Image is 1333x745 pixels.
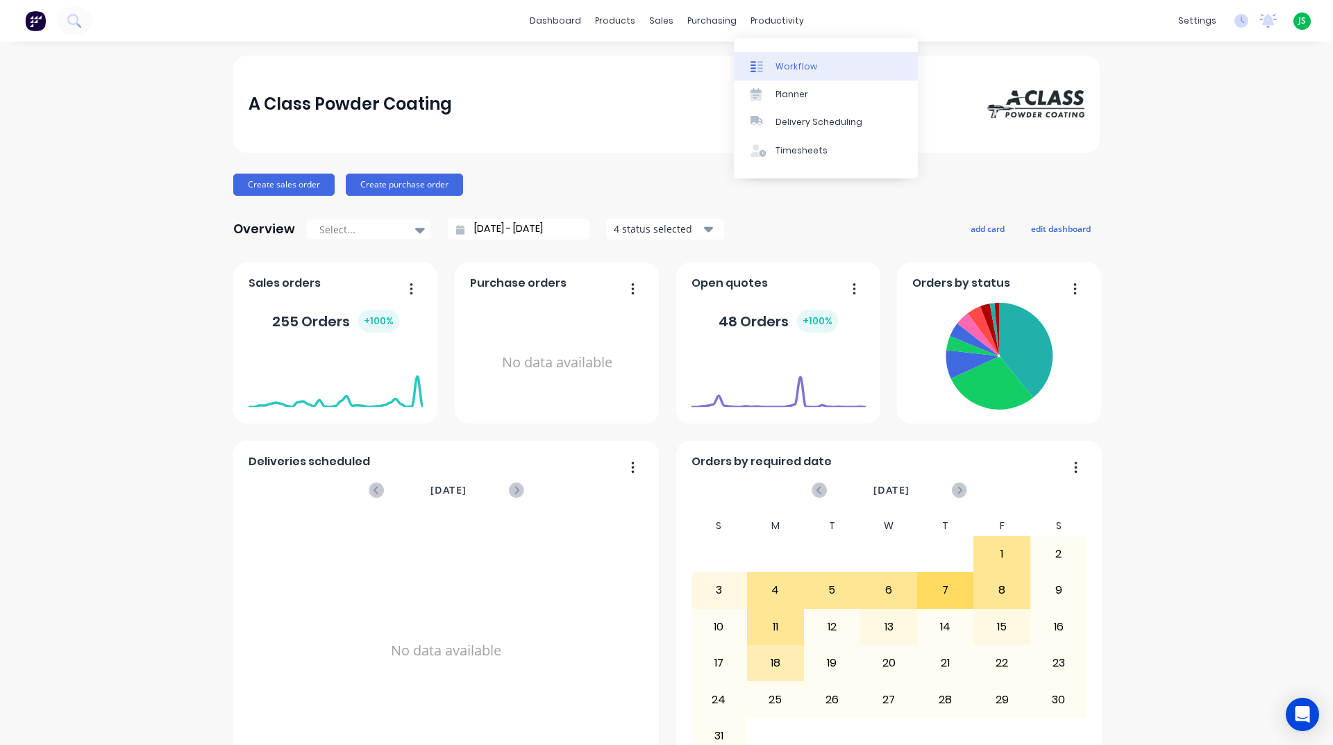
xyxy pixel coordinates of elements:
div: 12 [805,610,860,644]
div: 18 [748,646,803,680]
div: 4 status selected [614,221,701,236]
div: 19 [805,646,860,680]
div: 6 [861,573,916,608]
span: Open quotes [691,275,768,292]
div: purchasing [680,10,744,31]
div: settings [1171,10,1223,31]
span: JS [1298,15,1306,27]
div: 24 [691,682,747,717]
span: [DATE] [873,483,909,498]
button: edit dashboard [1022,219,1100,237]
div: 255 Orders [272,310,399,333]
div: 16 [1031,610,1087,644]
img: Factory [25,10,46,31]
div: sales [642,10,680,31]
div: 10 [691,610,747,644]
div: 27 [861,682,916,717]
div: products [588,10,642,31]
div: 5 [805,573,860,608]
span: Purchase orders [470,275,567,292]
div: M [747,516,804,536]
div: S [691,516,748,536]
div: Workflow [776,60,817,73]
div: 4 [748,573,803,608]
div: 26 [805,682,860,717]
div: 48 Orders [719,310,838,333]
div: 9 [1031,573,1087,608]
div: 17 [691,646,747,680]
div: T [917,516,974,536]
a: Timesheets [734,137,918,165]
div: W [860,516,917,536]
div: 30 [1031,682,1087,717]
span: Deliveries scheduled [249,453,370,470]
div: 13 [861,610,916,644]
a: Delivery Scheduling [734,108,918,136]
div: 28 [918,682,973,717]
a: Planner [734,81,918,108]
div: No data available [470,297,644,428]
div: 7 [918,573,973,608]
div: 29 [974,682,1030,717]
div: Open Intercom Messenger [1286,698,1319,731]
div: productivity [744,10,811,31]
button: 4 status selected [606,219,724,240]
div: 20 [861,646,916,680]
div: + 100 % [797,310,838,333]
button: Create sales order [233,174,335,196]
div: 14 [918,610,973,644]
div: Planner [776,88,808,101]
a: Workflow [734,52,918,80]
img: A Class Powder Coating [987,90,1084,118]
div: S [1030,516,1087,536]
div: F [973,516,1030,536]
div: 22 [974,646,1030,680]
div: Delivery Scheduling [776,116,862,128]
div: 11 [748,610,803,644]
div: 8 [974,573,1030,608]
button: Create purchase order [346,174,463,196]
span: Sales orders [249,275,321,292]
div: Timesheets [776,144,828,157]
div: 1 [974,537,1030,571]
div: A Class Powder Coating [249,90,452,118]
span: [DATE] [430,483,467,498]
div: Overview [233,215,295,243]
div: 25 [748,682,803,717]
div: 23 [1031,646,1087,680]
div: + 100 % [358,310,399,333]
div: 15 [974,610,1030,644]
button: add card [962,219,1014,237]
div: T [804,516,861,536]
span: Orders by status [912,275,1010,292]
div: 3 [691,573,747,608]
div: 2 [1031,537,1087,571]
div: 21 [918,646,973,680]
a: dashboard [523,10,588,31]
